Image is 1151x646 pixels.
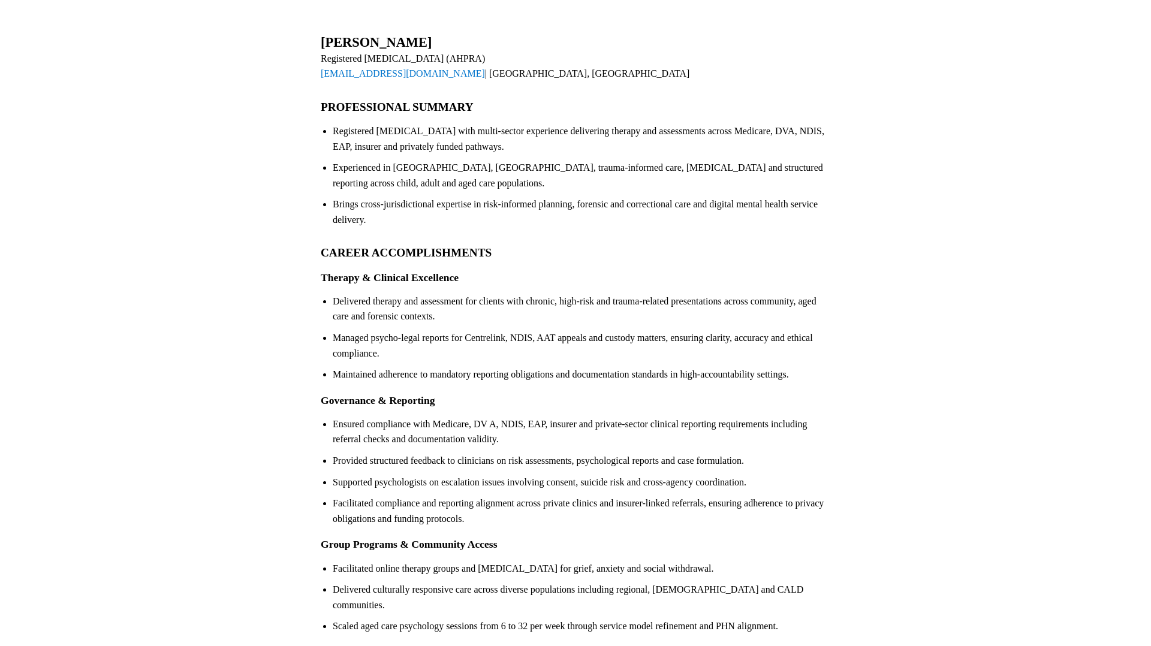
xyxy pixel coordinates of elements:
[321,35,830,51] h1: [PERSON_NAME]
[333,453,830,469] li: Provided structured feedback to clinicians on risk assessments, psychological reports and case fo...
[321,538,830,551] h3: Group Programs & Community Access
[333,582,830,612] li: Delivered culturally responsive care across diverse populations including regional, [DEMOGRAPHIC_...
[333,475,830,490] li: Supported psychologists on escalation issues involving consent, suicide risk and cross-agency coo...
[321,394,830,407] h3: Governance & Reporting
[321,271,830,284] h3: Therapy & Clinical Excellence
[333,561,830,576] li: Facilitated online therapy groups and [MEDICAL_DATA] for grief, anxiety and social withdrawal.
[333,416,830,447] li: Ensured compliance with Medicare, DV A, NDIS, EAP, insurer and private-sector clinical reporting ...
[333,294,830,324] li: Delivered therapy and assessment for clients with chronic, high-risk and trauma-related presentat...
[321,68,485,79] a: [EMAIL_ADDRESS][DOMAIN_NAME]
[333,367,830,382] li: Maintained adherence to mandatory reporting obligations and documentation standards in high-accou...
[321,100,830,114] h2: PROFESSIONAL SUMMARY
[333,123,830,154] li: Registered [MEDICAL_DATA] with multi-sector experience delivering therapy and assessments across ...
[333,160,830,191] li: Experienced in [GEOGRAPHIC_DATA], [GEOGRAPHIC_DATA], trauma-informed care, [MEDICAL_DATA] and str...
[333,330,830,361] li: Managed psycho-legal reports for Centrelink, NDIS, AAT appeals and custody matters, ensuring clar...
[333,618,830,634] li: Scaled aged care psychology sessions from 6 to 32 per week through service model refinement and P...
[321,246,830,259] h2: CAREER ACCOMPLISHMENTS
[333,496,830,526] li: Facilitated compliance and reporting alignment across private clinics and insurer-linked referral...
[333,197,830,227] li: Brings cross-jurisdictional expertise in risk-informed planning, forensic and correctional care a...
[321,51,830,81] div: Registered [MEDICAL_DATA] (AHPRA) | [GEOGRAPHIC_DATA], [GEOGRAPHIC_DATA]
